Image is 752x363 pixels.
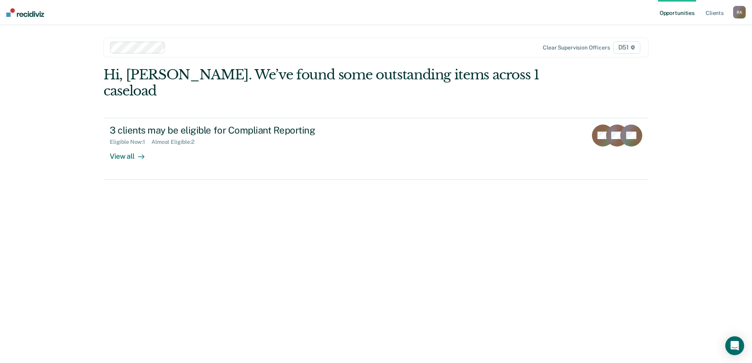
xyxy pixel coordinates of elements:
div: Eligible Now : 1 [110,139,151,145]
div: R A [733,6,746,18]
div: View all [110,145,154,161]
a: 3 clients may be eligible for Compliant ReportingEligible Now:1Almost Eligible:2View all [103,118,649,180]
div: Open Intercom Messenger [725,336,744,355]
div: Clear supervision officers [543,44,610,51]
img: Recidiviz [6,8,44,17]
button: RA [733,6,746,18]
span: D51 [613,41,640,54]
div: 3 clients may be eligible for Compliant Reporting [110,125,386,136]
div: Hi, [PERSON_NAME]. We’ve found some outstanding items across 1 caseload [103,67,540,99]
div: Almost Eligible : 2 [151,139,201,145]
